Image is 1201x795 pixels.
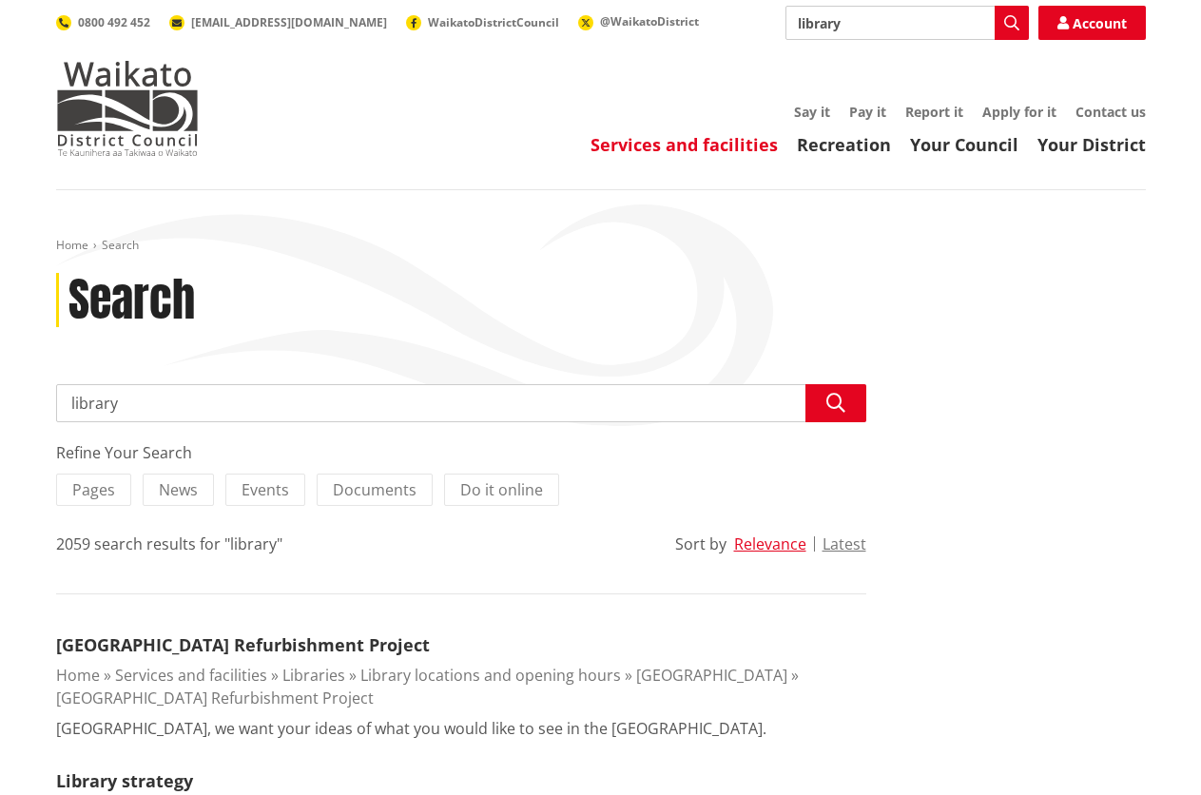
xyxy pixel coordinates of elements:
[428,14,559,30] span: WaikatoDistrictCouncil
[56,665,100,686] a: Home
[794,103,830,121] a: Say it
[406,14,559,30] a: WaikatoDistrictCouncil
[600,13,699,29] span: @WaikatoDistrict
[333,479,416,500] span: Documents
[460,479,543,500] span: Do it online
[78,14,150,30] span: 0800 492 452
[360,665,621,686] a: Library locations and opening hours
[849,103,886,121] a: Pay it
[56,14,150,30] a: 0800 492 452
[56,633,430,656] a: [GEOGRAPHIC_DATA] Refurbishment Project
[191,14,387,30] span: [EMAIL_ADDRESS][DOMAIN_NAME]
[56,688,374,708] a: [GEOGRAPHIC_DATA] Refurbishment Project
[1075,103,1146,121] a: Contact us
[282,665,345,686] a: Libraries
[785,6,1029,40] input: Search input
[56,533,282,555] div: 2059 search results for "library"
[102,237,139,253] span: Search
[905,103,963,121] a: Report it
[68,273,195,328] h1: Search
[675,533,726,555] div: Sort by
[591,133,778,156] a: Services and facilities
[982,103,1056,121] a: Apply for it
[56,441,866,464] div: Refine Your Search
[1114,715,1182,784] iframe: Messenger Launcher
[578,13,699,29] a: @WaikatoDistrict
[1038,6,1146,40] a: Account
[823,535,866,553] button: Latest
[56,769,193,792] a: Library strategy
[159,479,198,500] span: News
[56,384,866,422] input: Search input
[1037,133,1146,156] a: Your District
[115,665,267,686] a: Services and facilities
[169,14,387,30] a: [EMAIL_ADDRESS][DOMAIN_NAME]
[636,665,787,686] a: [GEOGRAPHIC_DATA]
[56,61,199,156] img: Waikato District Council - Te Kaunihera aa Takiwaa o Waikato
[242,479,289,500] span: Events
[56,238,1146,254] nav: breadcrumb
[56,717,766,740] p: [GEOGRAPHIC_DATA], we want your ideas of what you would like to see in the [GEOGRAPHIC_DATA].
[910,133,1018,156] a: Your Council
[56,237,88,253] a: Home
[72,479,115,500] span: Pages
[734,535,806,553] button: Relevance
[797,133,891,156] a: Recreation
